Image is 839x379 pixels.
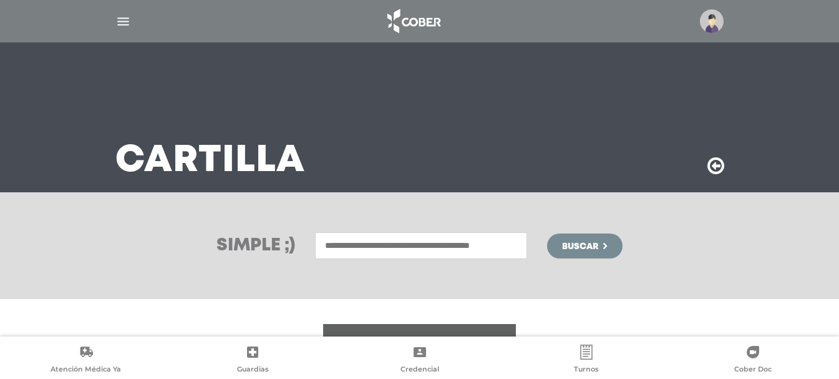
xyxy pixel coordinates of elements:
[503,345,669,377] a: Turnos
[115,145,305,177] h3: Cartilla
[169,345,336,377] a: Guardias
[562,242,598,251] span: Buscar
[51,365,121,376] span: Atención Médica Ya
[734,365,772,376] span: Cober Doc
[336,345,503,377] a: Credencial
[381,6,446,36] img: logo_cober_home-white.png
[115,14,131,29] img: Cober_menu-lines-white.svg
[2,345,169,377] a: Atención Médica Ya
[574,365,599,376] span: Turnos
[547,234,622,258] button: Buscar
[400,365,439,376] span: Credencial
[700,9,724,33] img: profile-placeholder.svg
[216,237,295,255] h3: Simple ;)
[237,365,269,376] span: Guardias
[670,345,837,377] a: Cober Doc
